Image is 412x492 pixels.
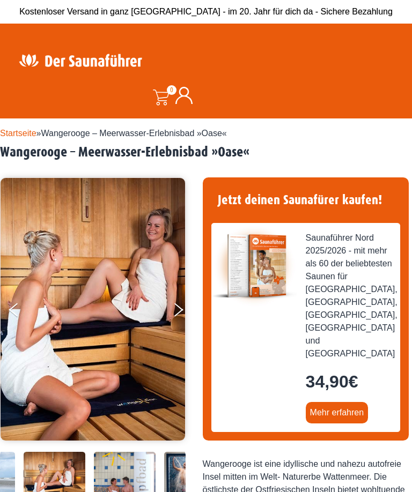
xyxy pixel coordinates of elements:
[19,7,393,16] span: Kostenloser Versand in ganz [GEOGRAPHIC_DATA] - im 20. Jahr für dich da - Sichere Bezahlung
[306,232,398,360] span: Saunaführer Nord 2025/2026 - mit mehr als 60 der beliebtesten Saunen für [GEOGRAPHIC_DATA], [GEOG...
[211,223,297,309] img: der-saunafuehrer-2025-nord.jpg
[349,372,358,391] span: €
[306,372,358,391] bdi: 34,90
[211,186,400,214] h4: Jetzt deinen Saunafürer kaufen!
[9,299,36,325] button: Previous
[167,85,176,95] span: 0
[306,402,369,423] a: Mehr erfahren
[41,129,227,138] span: Wangerooge – Meerwasser-Erlebnisbad »Oase«
[172,299,199,325] button: Next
